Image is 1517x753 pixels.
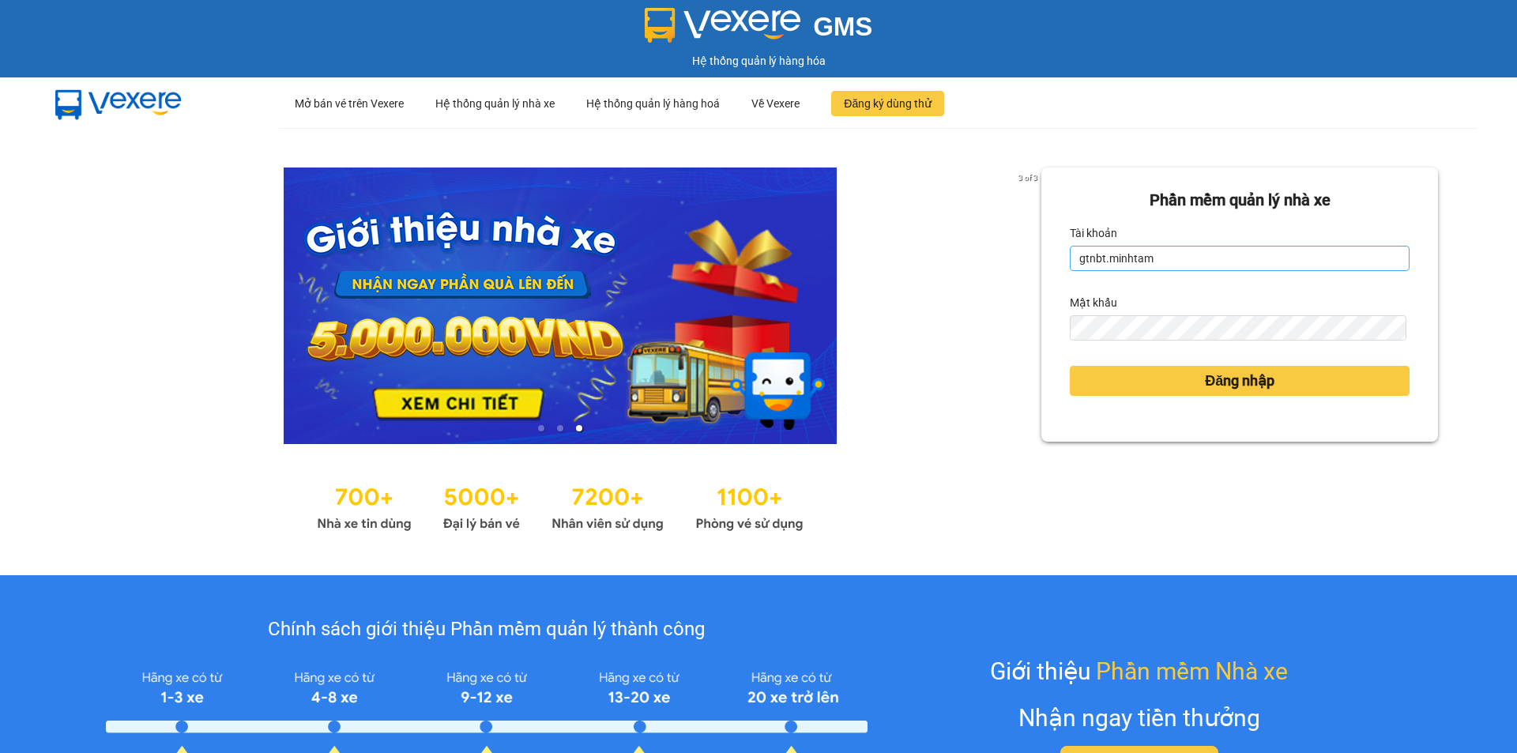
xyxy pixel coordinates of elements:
[831,91,944,116] button: Đăng ký dùng thử
[1019,168,1041,444] button: next slide / item
[1070,290,1117,315] label: Mật khẩu
[1070,366,1410,396] button: Đăng nhập
[79,168,101,444] button: previous slide / item
[1070,188,1410,213] div: Phần mềm quản lý nhà xe
[1014,168,1041,188] p: 3 of 3
[106,615,867,645] div: Chính sách giới thiệu Phần mềm quản lý thành công
[813,12,872,41] span: GMS
[538,425,544,431] li: slide item 1
[751,78,800,129] div: Về Vexere
[4,52,1513,70] div: Hệ thống quản lý hàng hóa
[645,8,801,43] img: logo 2
[295,78,404,129] div: Mở bán vé trên Vexere
[317,476,804,536] img: Statistics.png
[1018,699,1260,736] div: Nhận ngay tiền thưởng
[557,425,563,431] li: slide item 2
[576,425,582,431] li: slide item 3
[990,653,1288,690] div: Giới thiệu
[1070,220,1117,246] label: Tài khoản
[435,78,555,129] div: Hệ thống quản lý nhà xe
[1096,653,1288,690] span: Phần mềm Nhà xe
[844,95,932,112] span: Đăng ký dùng thử
[586,78,720,129] div: Hệ thống quản lý hàng hoá
[1070,246,1410,271] input: Tài khoản
[40,77,198,130] img: mbUUG5Q.png
[1070,315,1406,341] input: Mật khẩu
[1205,370,1274,392] span: Đăng nhập
[645,24,873,36] a: GMS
